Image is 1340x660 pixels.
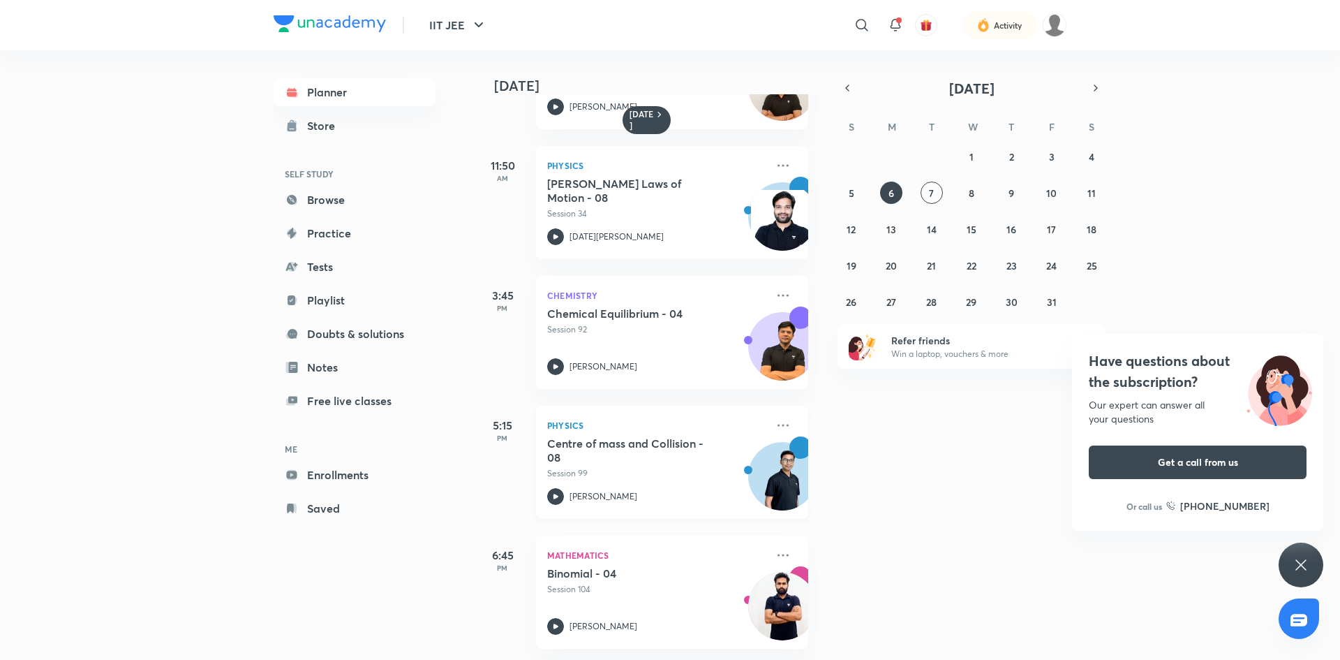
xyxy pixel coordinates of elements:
abbr: October 12, 2025 [847,223,856,236]
button: October 15, 2025 [960,218,983,240]
button: Get a call from us [1089,446,1306,479]
abbr: October 4, 2025 [1089,150,1094,163]
abbr: Monday [888,120,896,133]
button: October 14, 2025 [921,218,943,240]
abbr: October 31, 2025 [1047,295,1057,309]
button: October 27, 2025 [880,291,902,313]
a: Saved [274,494,435,522]
button: October 29, 2025 [960,291,983,313]
button: [DATE] [857,78,1086,98]
a: Practice [274,219,435,247]
button: October 1, 2025 [960,145,983,168]
abbr: October 9, 2025 [1008,186,1014,200]
h5: Chemical Equilibrium - 04 [547,307,721,321]
abbr: October 17, 2025 [1047,223,1056,236]
a: [PHONE_NUMBER] [1166,499,1270,513]
button: October 13, 2025 [880,218,902,240]
p: Session 104 [547,583,766,596]
a: Enrollments [274,461,435,489]
h5: Binomial - 04 [547,566,721,580]
abbr: October 21, 2025 [927,259,936,272]
h6: Refer friends [891,333,1063,348]
button: October 11, 2025 [1080,182,1103,204]
p: Chemistry [547,287,766,304]
h6: [DATE] [630,109,654,131]
abbr: October 5, 2025 [849,186,854,200]
p: Win a laptop, vouchers & more [891,348,1063,360]
abbr: October 25, 2025 [1087,259,1097,272]
button: October 28, 2025 [921,291,943,313]
button: October 5, 2025 [840,182,863,204]
h6: SELF STUDY [274,162,435,186]
abbr: October 7, 2025 [929,186,934,200]
abbr: October 18, 2025 [1087,223,1096,236]
abbr: October 20, 2025 [886,259,897,272]
abbr: October 26, 2025 [846,295,856,309]
button: October 4, 2025 [1080,145,1103,168]
abbr: Wednesday [968,120,978,133]
button: October 3, 2025 [1041,145,1063,168]
h5: 5:15 [475,417,530,434]
a: Tests [274,253,435,281]
p: Session 99 [547,467,766,480]
p: PM [475,564,530,572]
abbr: October 22, 2025 [967,259,976,272]
abbr: October 15, 2025 [967,223,976,236]
h4: [DATE] [494,78,822,94]
h4: Have questions about the subscription? [1089,351,1306,393]
p: Physics [547,417,766,434]
h6: [PHONE_NUMBER] [1180,499,1270,513]
h5: 11:50 [475,157,530,174]
button: October 8, 2025 [960,182,983,204]
abbr: October 11, 2025 [1087,186,1096,200]
abbr: Thursday [1008,120,1014,133]
a: Doubts & solutions [274,320,435,348]
img: referral [849,332,877,360]
p: AM [475,174,530,182]
abbr: Tuesday [929,120,935,133]
button: October 12, 2025 [840,218,863,240]
button: IIT JEE [421,11,496,39]
button: October 30, 2025 [1000,291,1022,313]
abbr: Saturday [1089,120,1094,133]
button: October 2, 2025 [1000,145,1022,168]
button: October 9, 2025 [1000,182,1022,204]
button: October 18, 2025 [1080,218,1103,240]
button: October 19, 2025 [840,254,863,277]
abbr: October 1, 2025 [969,150,974,163]
button: October 31, 2025 [1041,291,1063,313]
abbr: October 6, 2025 [888,186,894,200]
abbr: October 8, 2025 [969,186,974,200]
img: ttu_illustration_new.svg [1235,351,1323,426]
button: October 26, 2025 [840,291,863,313]
button: October 25, 2025 [1080,254,1103,277]
img: Sakshi [1043,13,1066,37]
div: Store [307,117,343,134]
img: Avatar [749,320,816,387]
p: [PERSON_NAME] [569,620,637,633]
button: October 17, 2025 [1041,218,1063,240]
button: October 10, 2025 [1041,182,1063,204]
abbr: October 27, 2025 [886,295,896,309]
abbr: October 23, 2025 [1006,259,1017,272]
p: Physics [547,157,766,174]
img: Avatar [749,190,816,257]
abbr: October 3, 2025 [1049,150,1055,163]
abbr: October 10, 2025 [1046,186,1057,200]
button: October 21, 2025 [921,254,943,277]
button: October 7, 2025 [921,182,943,204]
button: October 23, 2025 [1000,254,1022,277]
h5: 6:45 [475,547,530,564]
abbr: October 2, 2025 [1009,150,1014,163]
button: October 20, 2025 [880,254,902,277]
a: Notes [274,353,435,381]
abbr: October 19, 2025 [847,259,856,272]
h5: 3:45 [475,287,530,304]
abbr: Friday [1049,120,1055,133]
p: Or call us [1126,500,1162,513]
button: avatar [915,14,937,36]
button: October 24, 2025 [1041,254,1063,277]
abbr: October 14, 2025 [927,223,937,236]
img: Avatar [749,450,816,517]
img: Company Logo [274,15,386,32]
